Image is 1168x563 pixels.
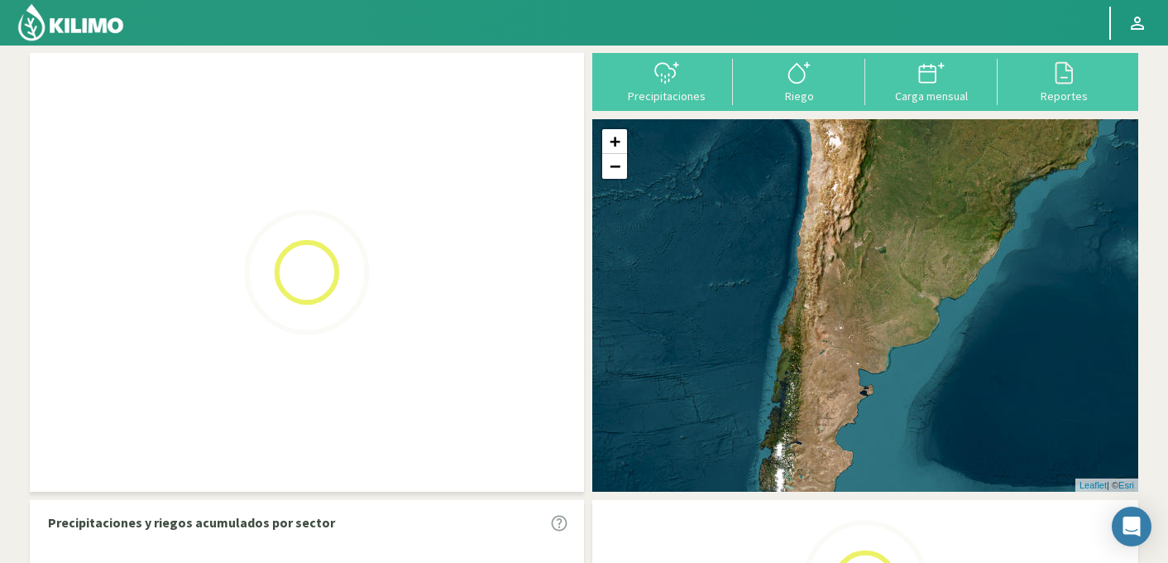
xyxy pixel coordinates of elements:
div: Open Intercom Messenger [1112,507,1151,546]
button: Precipitaciones [601,59,733,103]
a: Zoom out [602,154,627,179]
button: Reportes [998,59,1130,103]
div: | © [1075,479,1138,493]
button: Riego [733,59,865,103]
div: Riego [738,90,860,102]
div: Carga mensual [870,90,993,102]
div: Reportes [1003,90,1125,102]
a: Leaflet [1079,480,1107,490]
div: Precipitaciones [606,90,728,102]
img: Loading... [224,190,390,355]
a: Esri [1118,480,1134,490]
button: Carga mensual [865,59,998,103]
p: Precipitaciones y riegos acumulados por sector [48,512,335,532]
img: Kilimo [17,2,125,42]
a: Zoom in [602,129,627,154]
